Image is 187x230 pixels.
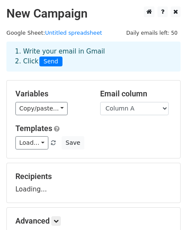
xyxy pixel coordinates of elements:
h5: Recipients [15,172,172,181]
span: Daily emails left: 50 [123,28,181,38]
div: Loading... [15,172,172,194]
h5: Email column [100,89,172,99]
a: Load... [15,136,48,149]
span: Send [39,57,62,67]
h5: Advanced [15,216,172,226]
div: 1. Write your email in Gmail 2. Click [9,47,178,66]
a: Templates [15,124,52,133]
h2: New Campaign [6,6,181,21]
button: Save [62,136,84,149]
a: Copy/paste... [15,102,68,115]
h5: Variables [15,89,87,99]
small: Google Sheet: [6,30,102,36]
a: Daily emails left: 50 [123,30,181,36]
a: Untitled spreadsheet [45,30,102,36]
